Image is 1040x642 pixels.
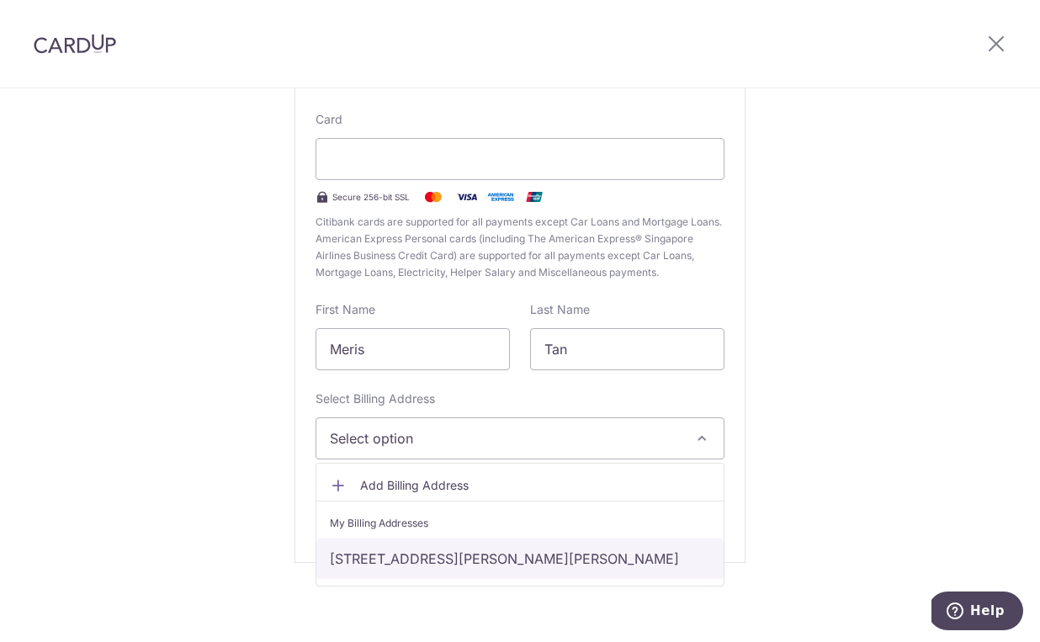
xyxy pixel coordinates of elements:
a: [STREET_ADDRESS][PERSON_NAME][PERSON_NAME] [316,539,724,579]
span: Secure 256-bit SSL [332,190,410,204]
input: Cardholder First Name [316,328,510,370]
label: Last Name [530,301,590,318]
span: Select option [330,428,680,448]
span: Citibank cards are supported for all payments except Car Loans and Mortgage Loans. American Expre... [316,214,724,281]
label: First Name [316,301,375,318]
iframe: Opens a widget where you can find more information [931,592,1023,634]
button: Select option [316,417,724,459]
label: Select Billing Address [316,390,435,407]
iframe: Secure card payment input frame [330,149,710,169]
img: Visa [450,187,484,207]
img: .alt.unionpay [517,187,551,207]
label: Card [316,111,342,128]
ul: Select option [316,463,724,586]
a: Add Billing Address [316,470,724,501]
span: Add Billing Address [360,477,710,494]
img: Mastercard [417,187,450,207]
img: CardUp [34,34,116,54]
span: My Billing Addresses [330,515,428,532]
img: .alt.amex [484,187,517,207]
input: Cardholder Last Name [530,328,724,370]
